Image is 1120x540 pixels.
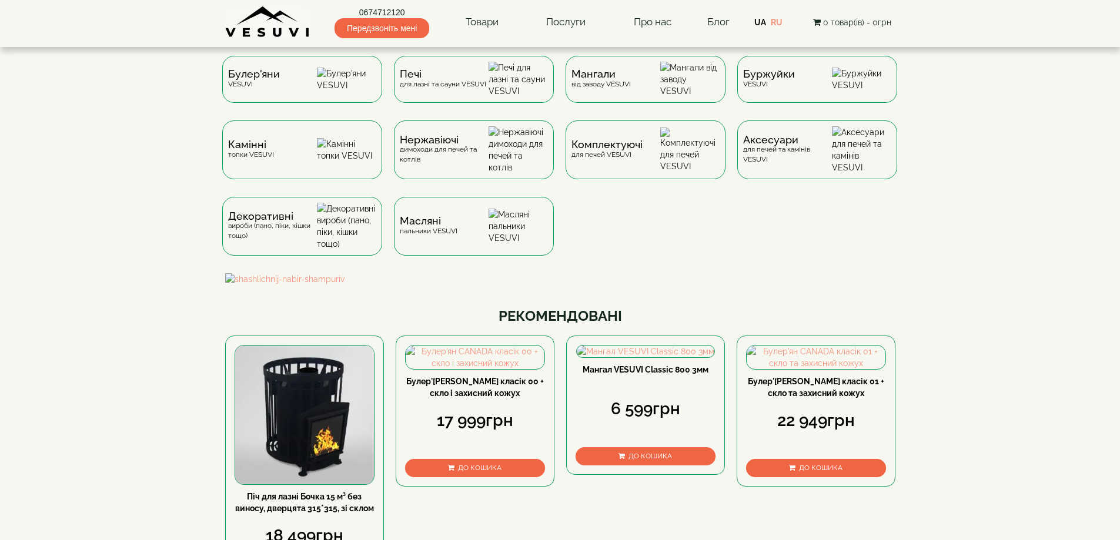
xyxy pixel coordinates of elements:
[771,18,783,27] a: RU
[832,126,891,173] img: Аксесуари для печей та камінів VESUVI
[731,120,903,197] a: Аксесуаридля печей та камінів VESUVI Аксесуари для печей та камінів VESUVI
[628,452,672,460] span: До кошика
[225,273,895,285] img: shashlichnij-nabir-shampuriv
[534,9,597,36] a: Послуги
[571,69,631,79] span: Мангали
[560,120,731,197] a: Комплектуючідля печей VESUVI Комплектуючі для печей VESUVI
[577,346,714,357] img: Мангал VESUVI Classic 800 3мм
[335,6,429,18] a: 0674712120
[489,62,548,97] img: Печі для лазні та сауни VESUVI
[388,120,560,197] a: Нержавіючідимоходи для печей та котлів Нержавіючі димоходи для печей та котлів
[335,18,429,38] span: Передзвоніть мені
[216,120,388,197] a: Каміннітопки VESUVI Камінні топки VESUVI
[458,464,502,472] span: До кошика
[660,128,720,172] img: Комплектуючі для печей VESUVI
[747,346,885,369] img: Булер'ян CANADA класік 01 + скло та захисний кожух
[400,135,489,165] div: димоходи для печей та котлів
[400,69,486,79] span: Печі
[400,216,457,236] div: пальники VESUVI
[406,346,544,369] img: Булер'ян CANADA класік 00 + скло і захисний кожух
[743,135,832,165] div: для печей та камінів VESUVI
[832,68,891,91] img: Буржуйки VESUVI
[400,135,489,145] span: Нержавіючі
[748,377,884,398] a: Булер'[PERSON_NAME] класік 01 + скло та захисний кожух
[216,197,388,273] a: Декоративнівироби (пано, піки, кішки тощо) Декоративні вироби (пано, піки, кішки тощо)
[388,56,560,120] a: Печідля лазні та сауни VESUVI Печі для лазні та сауни VESUVI
[235,346,374,484] img: Піч для лазні Бочка 15 м³ без виносу, дверцята 315*315, зі склом
[743,135,832,145] span: Аксесуари
[228,140,274,159] div: топки VESUVI
[317,68,376,91] img: Булер'яни VESUVI
[228,69,280,89] div: VESUVI
[406,377,544,398] a: Булер'[PERSON_NAME] класік 00 + скло і захисний кожух
[571,140,643,159] div: для печей VESUVI
[228,212,317,221] span: Декоративні
[489,126,548,173] img: Нержавіючі димоходи для печей та котлів
[400,69,486,89] div: для лазні та сауни VESUVI
[810,16,895,29] button: 0 товар(ів) - 0грн
[576,447,716,465] button: До кошика
[754,18,766,27] a: UA
[405,409,545,432] div: 17 999грн
[583,365,708,374] a: Мангал VESUVI Classic 800 3мм
[743,69,795,89] div: VESUVI
[225,6,310,38] img: Завод VESUVI
[743,69,795,79] span: Буржуйки
[746,459,886,477] button: До кошика
[731,56,903,120] a: БуржуйкиVESUVI Буржуйки VESUVI
[216,56,388,120] a: Булер'яниVESUVI Булер'яни VESUVI
[228,69,280,79] span: Булер'яни
[317,203,376,250] img: Декоративні вироби (пано, піки, кішки тощо)
[823,18,891,27] span: 0 товар(ів) - 0грн
[228,212,317,241] div: вироби (пано, піки, кішки тощо)
[388,197,560,273] a: Масляніпальники VESUVI Масляні пальники VESUVI
[560,56,731,120] a: Мангаливід заводу VESUVI Мангали від заводу VESUVI
[660,62,720,97] img: Мангали від заводу VESUVI
[799,464,842,472] span: До кошика
[746,409,886,432] div: 22 949грн
[317,138,376,162] img: Камінні топки VESUVI
[707,16,730,28] a: Блог
[571,140,643,149] span: Комплектуючі
[454,9,510,36] a: Товари
[622,9,683,36] a: Про нас
[400,216,457,226] span: Масляні
[576,397,716,421] div: 6 599грн
[235,492,374,513] a: Піч для лазні Бочка 15 м³ без виносу, дверцята 315*315, зі склом
[489,209,548,244] img: Масляні пальники VESUVI
[228,140,274,149] span: Камінні
[405,459,545,477] button: До кошика
[571,69,631,89] div: від заводу VESUVI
